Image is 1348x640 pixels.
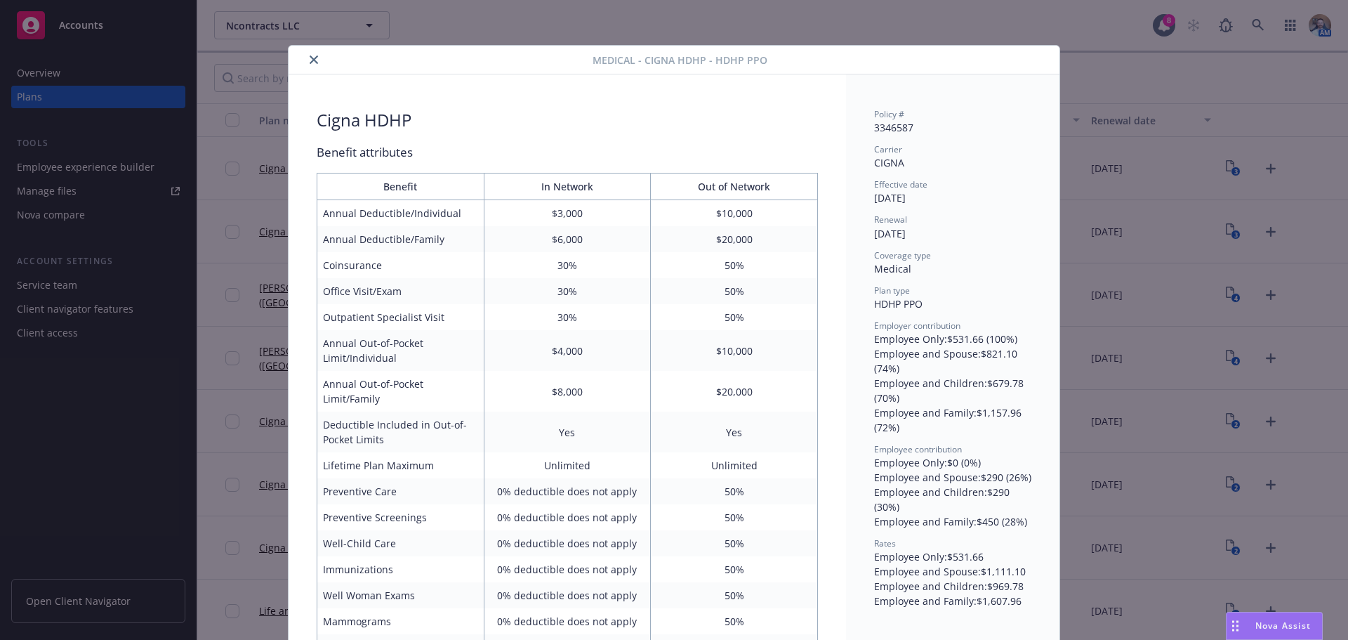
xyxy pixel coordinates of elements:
[651,226,818,252] td: $20,000
[874,249,931,261] span: Coverage type
[651,582,818,608] td: 50%
[874,405,1031,435] div: Employee and Family : $1,157.96 (72%)
[484,478,651,504] td: 0% deductible does not apply
[484,330,651,371] td: $4,000
[651,412,818,452] td: Yes
[874,455,1031,470] div: Employee Only : $0 (0%)
[317,330,484,371] td: Annual Out-of-Pocket Limit/Individual
[317,200,484,227] td: Annual Deductible/Individual
[874,261,1031,276] div: Medical
[484,556,651,582] td: 0% deductible does not apply
[317,530,484,556] td: Well-Child Care
[1227,613,1244,639] div: Drag to move
[651,304,818,330] td: 50%
[593,53,767,67] span: Medical - Cigna HDHP - HDHP PPO
[874,285,910,296] span: Plan type
[317,226,484,252] td: Annual Deductible/Family
[874,346,1031,376] div: Employee and Spouse : $821.10 (74%)
[874,470,1031,485] div: Employee and Spouse : $290 (26%)
[651,278,818,304] td: 50%
[1226,612,1323,640] button: Nova Assist
[874,376,1031,405] div: Employee and Children : $679.78 (70%)
[874,514,1031,529] div: Employee and Family : $450 (28%)
[317,108,411,132] div: Cigna HDHP
[874,332,1031,346] div: Employee Only : $531.66 (100%)
[874,226,1031,241] div: [DATE]
[874,579,1031,594] div: Employee and Children : $969.78
[317,478,484,504] td: Preventive Care
[484,174,651,200] th: In Network
[317,582,484,608] td: Well Woman Exams
[305,51,322,68] button: close
[874,320,960,332] span: Employer contribution
[874,190,1031,205] div: [DATE]
[317,143,818,162] div: Benefit attributes
[317,304,484,330] td: Outpatient Specialist Visit
[484,200,651,227] td: $3,000
[317,174,484,200] th: Benefit
[874,485,1031,514] div: Employee and Children : $290 (30%)
[874,120,1031,135] div: 3346587
[484,608,651,634] td: 0% deductible does not apply
[874,537,896,549] span: Rates
[317,252,484,278] td: Coinsurance
[484,226,651,252] td: $6,000
[651,252,818,278] td: 50%
[317,412,484,452] td: Deductible Included in Out-of-Pocket Limits
[874,549,1031,564] div: Employee Only : $531.66
[874,143,902,155] span: Carrier
[317,278,484,304] td: Office Visit/Exam
[484,504,651,530] td: 0% deductible does not apply
[651,200,818,227] td: $10,000
[484,452,651,478] td: Unlimited
[651,530,818,556] td: 50%
[317,608,484,634] td: Mammograms
[874,443,962,455] span: Employee contribution
[874,214,907,226] span: Renewal
[484,371,651,412] td: $8,000
[484,412,651,452] td: Yes
[874,178,927,190] span: Effective date
[651,608,818,634] td: 50%
[651,330,818,371] td: $10,000
[874,296,1031,311] div: HDHP PPO
[874,594,1031,608] div: Employee and Family : $1,607.96
[651,371,818,412] td: $20,000
[484,582,651,608] td: 0% deductible does not apply
[874,564,1031,579] div: Employee and Spouse : $1,111.10
[484,530,651,556] td: 0% deductible does not apply
[484,252,651,278] td: 30%
[651,478,818,504] td: 50%
[317,371,484,412] td: Annual Out-of-Pocket Limit/Family
[651,452,818,478] td: Unlimited
[317,556,484,582] td: Immunizations
[651,556,818,582] td: 50%
[484,278,651,304] td: 30%
[1255,620,1311,632] span: Nova Assist
[651,174,818,200] th: Out of Network
[317,504,484,530] td: Preventive Screenings
[651,504,818,530] td: 50%
[874,108,904,120] span: Policy #
[317,452,484,478] td: Lifetime Plan Maximum
[874,155,1031,170] div: CIGNA
[484,304,651,330] td: 30%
